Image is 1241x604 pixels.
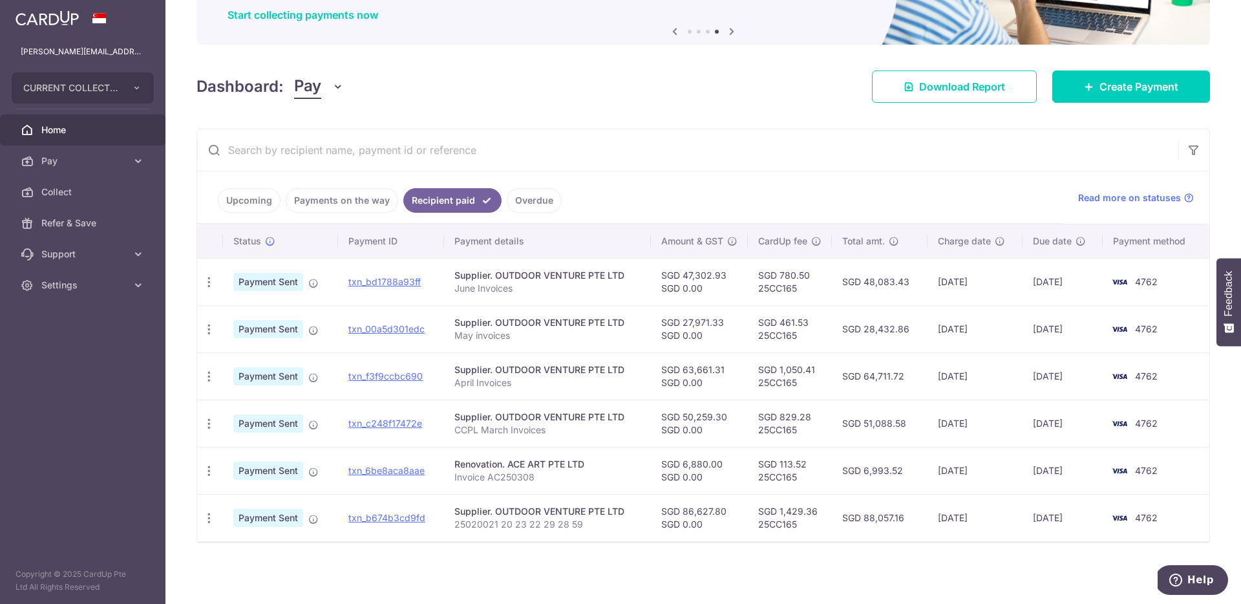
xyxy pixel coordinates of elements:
[928,352,1023,400] td: [DATE]
[651,352,748,400] td: SGD 63,661.31 SGD 0.00
[1107,321,1132,337] img: Bank Card
[1023,494,1103,541] td: [DATE]
[1135,512,1158,523] span: 4762
[748,258,832,305] td: SGD 780.50 25CC165
[1216,258,1241,346] button: Feedback - Show survey
[1078,191,1194,204] a: Read more on statuses
[1099,79,1178,94] span: Create Payment
[651,258,748,305] td: SGD 47,302.93 SGD 0.00
[651,305,748,352] td: SGD 27,971.33 SGD 0.00
[41,279,127,292] span: Settings
[294,74,344,99] button: Pay
[454,518,641,531] p: 25020021 20 23 22 29 28 59
[832,352,928,400] td: SGD 64,711.72
[1023,447,1103,494] td: [DATE]
[1033,235,1072,248] span: Due date
[454,269,641,282] div: Supplier. OUTDOOR VENTURE PTE LTD
[928,258,1023,305] td: [DATE]
[748,400,832,447] td: SGD 829.28 25CC165
[454,424,641,437] p: CCPL March Invoices
[1135,465,1158,476] span: 4762
[197,129,1178,171] input: Search by recipient name, payment id or reference
[218,188,281,213] a: Upcoming
[1023,352,1103,400] td: [DATE]
[444,224,651,258] th: Payment details
[454,316,641,329] div: Supplier. OUTDOOR VENTURE PTE LTD
[16,10,79,26] img: CardUp
[454,471,641,484] p: Invoice AC250308
[454,282,641,295] p: June Invoices
[454,458,641,471] div: Renovation. ACE ART PTE LTD
[1107,274,1132,290] img: Bank Card
[348,418,422,429] a: txn_c248f17472e
[12,72,154,103] button: CURRENT COLLECTIVE PTE. LTD.
[1158,565,1228,598] iframe: Opens a widget where you can find more information
[1107,463,1132,479] img: Bank Card
[919,79,1005,94] span: Download Report
[233,415,303,433] span: Payment Sent
[286,188,398,213] a: Payments on the way
[454,505,641,518] div: Supplier. OUTDOOR VENTURE PTE LTD
[454,363,641,376] div: Supplier. OUTDOOR VENTURE PTE LTD
[338,224,444,258] th: Payment ID
[348,371,423,382] a: txn_f3f9ccbc690
[23,81,119,94] span: CURRENT COLLECTIVE PTE. LTD.
[41,186,127,199] span: Collect
[348,276,421,287] a: txn_bd1788a93ff
[832,305,928,352] td: SGD 28,432.86
[651,494,748,541] td: SGD 86,627.80 SGD 0.00
[403,188,502,213] a: Recipient paid
[348,512,425,523] a: txn_b674b3cd9fd
[872,70,1037,103] a: Download Report
[832,447,928,494] td: SGD 6,993.52
[748,447,832,494] td: SGD 113.52 25CC165
[454,376,641,389] p: April Invoices
[454,411,641,424] div: Supplier. OUTDOOR VENTURE PTE LTD
[1223,271,1235,316] span: Feedback
[938,235,991,248] span: Charge date
[348,323,425,334] a: txn_00a5d301edc
[1107,416,1132,431] img: Bank Card
[41,124,127,136] span: Home
[233,367,303,385] span: Payment Sent
[661,235,723,248] span: Amount & GST
[1135,418,1158,429] span: 4762
[1107,510,1132,526] img: Bank Card
[233,320,303,338] span: Payment Sent
[1078,191,1181,204] span: Read more on statuses
[21,45,145,58] p: [PERSON_NAME][EMAIL_ADDRESS][DOMAIN_NAME]
[832,494,928,541] td: SGD 88,057.16
[1052,70,1210,103] a: Create Payment
[41,217,127,230] span: Refer & Save
[1023,400,1103,447] td: [DATE]
[832,400,928,447] td: SGD 51,088.58
[832,258,928,305] td: SGD 48,083.43
[748,305,832,352] td: SGD 461.53 25CC165
[748,352,832,400] td: SGD 1,050.41 25CC165
[842,235,885,248] span: Total amt.
[758,235,807,248] span: CardUp fee
[228,8,378,21] a: Start collecting payments now
[928,447,1023,494] td: [DATE]
[41,248,127,261] span: Support
[1135,371,1158,382] span: 4762
[928,494,1023,541] td: [DATE]
[233,509,303,527] span: Payment Sent
[294,74,321,99] span: Pay
[196,75,284,98] h4: Dashboard:
[928,305,1023,352] td: [DATE]
[233,273,303,291] span: Payment Sent
[1023,258,1103,305] td: [DATE]
[1023,305,1103,352] td: [DATE]
[41,155,127,167] span: Pay
[348,465,425,476] a: txn_6be8aca8aae
[1135,276,1158,287] span: 4762
[748,494,832,541] td: SGD 1,429.36 25CC165
[1135,323,1158,334] span: 4762
[233,462,303,480] span: Payment Sent
[507,188,562,213] a: Overdue
[454,329,641,342] p: May invoices
[928,400,1023,447] td: [DATE]
[651,447,748,494] td: SGD 6,880.00 SGD 0.00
